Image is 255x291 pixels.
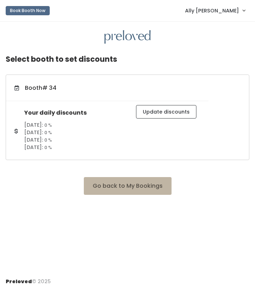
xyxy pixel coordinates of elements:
[24,121,43,128] span: [DATE]:
[44,130,52,136] small: 0 %
[6,3,50,18] a: Book Booth Now
[25,84,56,92] span: Booth
[6,278,32,285] span: Preloved
[44,137,52,143] small: 0 %
[6,6,50,15] button: Book Booth Now
[6,49,117,69] h4: Select booth to set discounts
[178,3,252,18] a: Ally [PERSON_NAME]
[6,75,208,101] a: Booth# 34
[44,122,52,128] small: 0 %
[44,144,52,150] small: 0 %
[24,136,43,143] span: [DATE]:
[104,30,151,44] img: preloved logo
[84,177,172,195] button: Go back to My Bookings
[24,110,119,116] h5: Your daily discounts
[24,129,43,136] span: [DATE]:
[136,108,196,115] a: Update discounts
[42,84,56,92] span: # 34
[6,272,51,285] div: © 2025
[6,101,128,160] a: Your daily discounts [DATE]: 0 % [DATE]: 0 % [DATE]: 0 % [DATE]: 0 %
[136,105,196,119] button: Update discounts
[185,7,239,15] span: Ally [PERSON_NAME]
[24,144,43,151] span: [DATE]:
